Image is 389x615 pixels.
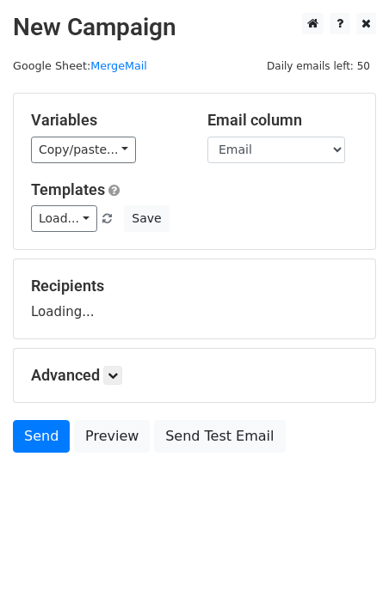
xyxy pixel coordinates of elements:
[31,366,358,385] h5: Advanced
[13,59,147,72] small: Google Sheet:
[31,277,358,295] h5: Recipients
[31,277,358,321] div: Loading...
[124,205,169,232] button: Save
[31,111,182,130] h5: Variables
[154,420,285,453] a: Send Test Email
[13,13,376,42] h2: New Campaign
[90,59,147,72] a: MergeMail
[74,420,150,453] a: Preview
[207,111,358,130] h5: Email column
[261,57,376,76] span: Daily emails left: 50
[31,205,97,232] a: Load...
[261,59,376,72] a: Daily emails left: 50
[31,137,136,163] a: Copy/paste...
[31,180,105,198] a: Templates
[13,420,70,453] a: Send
